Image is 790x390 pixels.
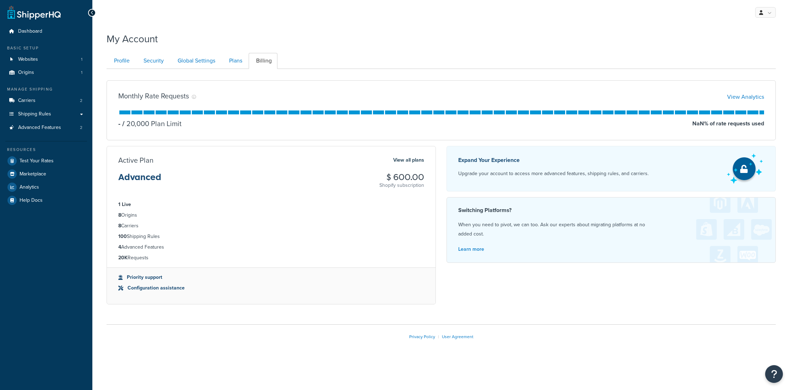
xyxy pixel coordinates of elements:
span: Test Your Rates [20,158,54,164]
a: Billing [249,53,277,69]
div: Basic Setup [5,45,87,51]
a: Advanced Features 2 [5,121,87,134]
span: Carriers [18,98,36,104]
li: Configuration assistance [118,284,424,292]
a: Marketplace [5,168,87,180]
li: Carriers [5,94,87,107]
p: 20,000 Plan Limit [120,119,182,129]
p: Shopify subscription [379,182,424,189]
strong: 8 [118,211,121,219]
span: | [438,334,439,340]
a: Expand Your Experience Upgrade your account to access more advanced features, shipping rules, and... [447,146,776,191]
h4: Switching Platforms? [458,206,764,215]
li: Carriers [118,222,424,230]
li: Requests [118,254,424,262]
a: Security [136,53,169,69]
span: Advanced Features [18,125,61,131]
a: View all plans [393,156,424,165]
span: Shipping Rules [18,111,51,117]
span: 2 [80,98,82,104]
li: Websites [5,53,87,66]
button: Open Resource Center [765,365,783,383]
li: Origins [118,211,424,219]
strong: 100 [118,233,127,240]
a: Analytics [5,181,87,194]
p: Upgrade your account to access more advanced features, shipping rules, and carriers. [458,169,649,179]
span: 1 [81,70,82,76]
p: - [118,119,120,129]
span: Marketplace [20,171,46,177]
span: 2 [80,125,82,131]
p: NaN % of rate requests used [692,119,764,129]
a: Global Settings [170,53,221,69]
span: / [122,118,125,129]
h3: $ 600.00 [379,173,424,182]
span: Dashboard [18,28,42,34]
h3: Active Plan [118,156,153,164]
span: Analytics [20,184,39,190]
a: User Agreement [442,334,474,340]
h3: Advanced [118,173,161,188]
a: Carriers 2 [5,94,87,107]
strong: 4 [118,243,121,251]
strong: 20K [118,254,128,261]
li: Advanced Features [5,121,87,134]
p: Expand Your Experience [458,155,649,165]
a: Privacy Policy [409,334,435,340]
li: Priority support [118,273,424,281]
h3: Monthly Rate Requests [118,92,189,100]
div: Manage Shipping [5,86,87,92]
a: Test Your Rates [5,155,87,167]
a: View Analytics [727,93,764,101]
li: Origins [5,66,87,79]
a: Learn more [458,245,484,253]
p: When you need to pivot, we can too. Ask our experts about migrating platforms at no added cost. [458,220,764,239]
span: Websites [18,56,38,63]
span: 1 [81,56,82,63]
a: Shipping Rules [5,108,87,121]
strong: 1 Live [118,201,131,208]
div: Resources [5,147,87,153]
a: Profile [107,53,135,69]
a: Origins 1 [5,66,87,79]
li: Advanced Features [118,243,424,251]
strong: 8 [118,222,121,229]
li: Shipping Rules [118,233,424,240]
a: ShipperHQ Home [7,5,61,20]
span: Origins [18,70,34,76]
a: Help Docs [5,194,87,207]
a: Dashboard [5,25,87,38]
a: Websites 1 [5,53,87,66]
a: Plans [222,53,248,69]
span: Help Docs [20,197,43,204]
h1: My Account [107,32,158,46]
